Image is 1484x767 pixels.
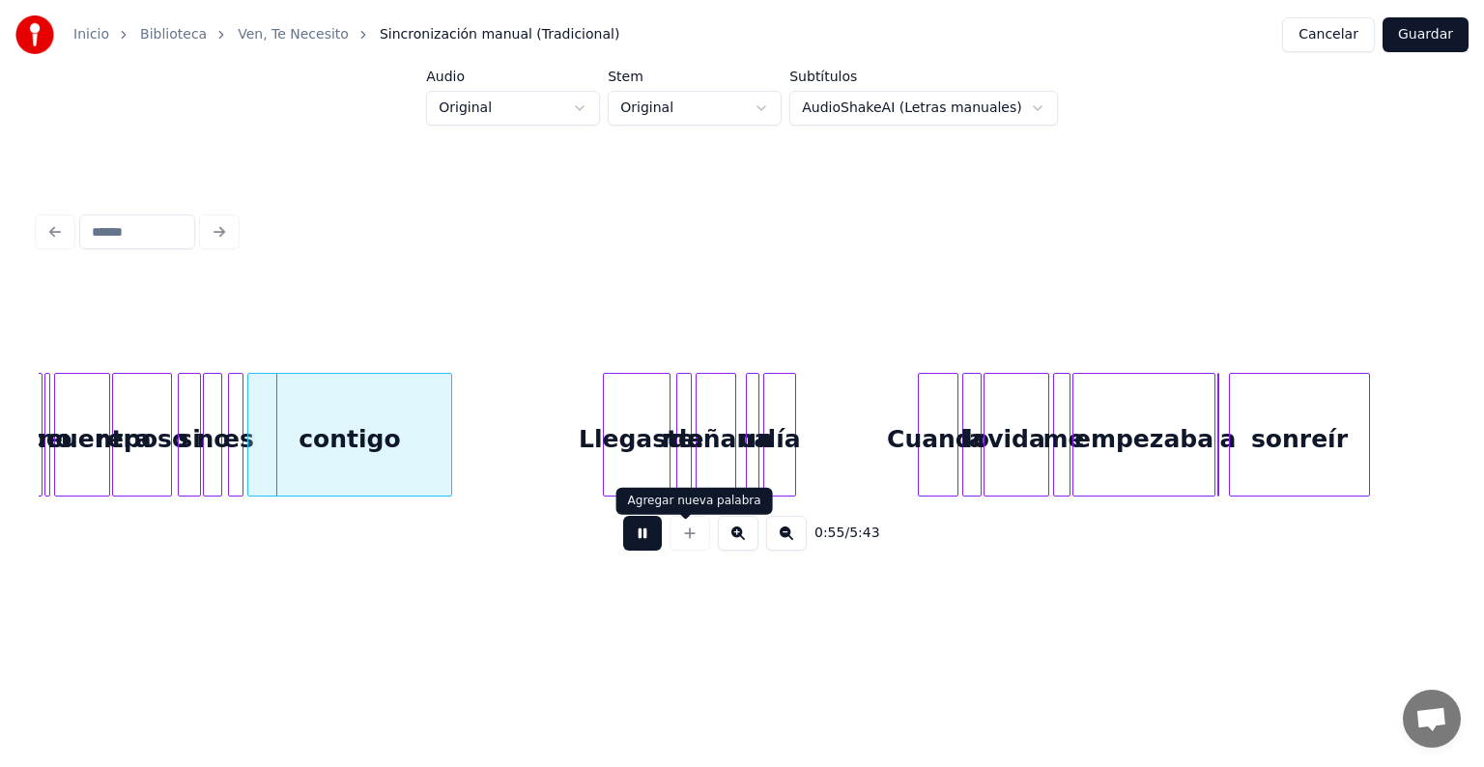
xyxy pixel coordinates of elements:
a: Inicio [73,25,109,44]
span: Sincronización manual (Tradicional) [380,25,619,44]
label: Stem [608,70,782,83]
span: 5:43 [849,524,879,543]
a: Biblioteca [140,25,207,44]
label: Audio [426,70,600,83]
div: Agregar nueva palabra [628,494,761,509]
button: Guardar [1383,17,1469,52]
span: 0:55 [814,524,844,543]
img: youka [15,15,54,54]
nav: breadcrumb [73,25,619,44]
a: Ven, Te Necesito [238,25,349,44]
div: Chat abierto [1403,690,1461,748]
label: Subtítulos [789,70,1058,83]
button: Cancelar [1282,17,1375,52]
div: / [814,524,861,543]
